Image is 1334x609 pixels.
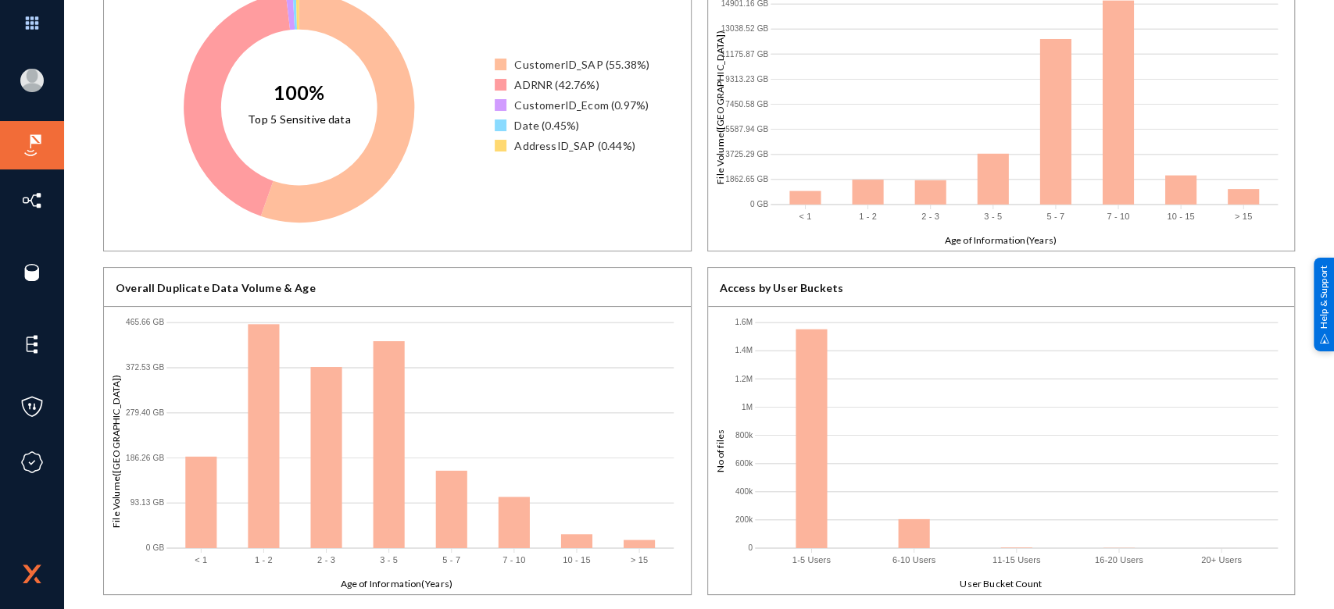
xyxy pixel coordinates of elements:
[318,555,336,564] text: 2 - 3
[792,555,831,564] text: 1-5 Users
[131,498,165,507] text: 93.13 GB
[725,125,768,134] text: 5587.94 GB
[274,80,325,103] text: 100%
[960,578,1042,589] text: User Bucket Count
[514,137,635,154] div: AddressID_SAP (0.44%)
[1314,258,1334,351] div: Help & Support
[1047,212,1065,221] text: 5 - 7
[1107,212,1130,221] text: 7 - 10
[195,555,207,564] text: < 1
[514,77,599,93] div: ADRNR (42.76%)
[892,555,936,564] text: 6-10 Users
[1319,333,1329,344] img: help_support.svg
[146,543,165,552] text: 0 GB
[514,56,649,73] div: CustomerID_SAP (55.38%)
[126,363,165,372] text: 372.53 GB
[749,200,768,208] text: 0 GB
[714,429,726,473] text: No of files
[104,268,691,307] div: Overall Duplicate Data Volume & Age
[110,374,122,528] text: File Volume([GEOGRAPHIC_DATA])
[126,454,165,462] text: 186.26 GB
[735,515,753,524] text: 200k
[443,555,461,564] text: 5 - 7
[1095,555,1143,564] text: 16-20 Users
[742,402,753,411] text: 1M
[20,134,44,157] img: icon-risk-sonar.svg
[248,112,351,126] text: Top 5 Sensitive data
[735,374,753,383] text: 1.2M
[1168,212,1196,221] text: 10 - 15
[20,189,44,212] img: icon-inventory.svg
[126,318,165,326] text: 465.66 GB
[725,100,768,109] text: 7450.58 GB
[945,234,1057,246] text: Age of Information(Years)
[20,395,44,418] img: icon-policies.svg
[748,543,753,552] text: 0
[255,555,273,564] text: 1 - 2
[20,333,44,356] img: icon-elements.svg
[725,175,768,183] text: 1862.65 GB
[503,555,526,564] text: 7 - 10
[721,49,768,58] text: 11175.87 GB
[563,555,592,564] text: 10 - 15
[20,261,44,284] img: icon-sources.svg
[992,555,1041,564] text: 11-15 Users
[921,212,939,221] text: 2 - 3
[708,268,1295,307] div: Access by User Buckets
[859,212,877,221] text: 1 - 2
[721,24,768,33] text: 13038.52 GB
[1202,555,1243,564] text: 20+ Users
[126,408,165,417] text: 279.40 GB
[514,97,649,113] div: CustomerID_Ecom (0.97%)
[20,451,44,474] img: icon-compliance.svg
[735,459,753,468] text: 600k
[1236,212,1253,221] text: > 15
[735,487,753,496] text: 400k
[725,150,768,158] text: 3725.29 GB
[735,431,753,440] text: 800k
[725,75,768,84] text: 9313.23 GB
[381,555,399,564] text: 3 - 5
[514,117,579,134] div: Date (0.45%)
[9,6,55,40] img: app launcher
[735,346,753,354] text: 1.4M
[735,318,753,326] text: 1.6M
[341,578,453,589] text: Age of Information(Years)
[799,212,811,221] text: < 1
[631,555,649,564] text: > 15
[984,212,1002,221] text: 3 - 5
[20,69,44,92] img: blank-profile-picture.png
[714,30,726,184] text: File Volume([GEOGRAPHIC_DATA])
